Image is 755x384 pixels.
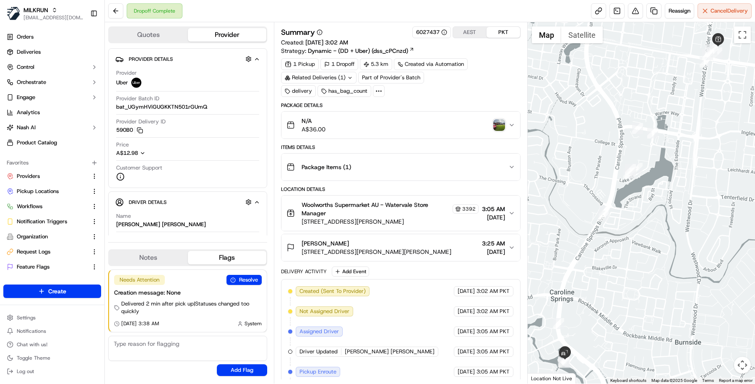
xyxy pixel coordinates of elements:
span: Organization [17,233,48,240]
img: Nash [8,8,25,25]
div: delivery [281,85,316,97]
span: Notification Triggers [17,218,67,225]
span: Provider Delivery ID [116,118,166,125]
button: Add Flag [217,364,267,376]
span: Create [48,287,66,295]
button: Show street map [532,26,561,43]
div: 💻 [71,188,78,195]
span: A$12.98 [116,149,138,157]
a: 📗Knowledge Base [5,184,68,199]
button: Woolworths Supermarket AU - Watervale Store Manager3392[STREET_ADDRESS][PERSON_NAME]3:05 AM[DATE] [281,196,520,231]
span: Analytics [17,109,40,116]
div: has_bag_count [318,85,371,97]
div: Favorites [3,156,101,170]
img: uber-new-logo.jpeg [131,78,141,88]
div: 15 [553,318,564,329]
div: 4 [625,167,636,178]
button: Driver Details [115,195,260,209]
span: Created: [281,38,348,47]
button: Nash AI [3,121,101,134]
div: 1 Pickup [281,58,319,70]
span: Log out [17,368,34,375]
img: photo_proof_of_delivery image [493,119,505,131]
button: Notifications [3,325,101,337]
span: Orchestrate [17,78,46,86]
div: We're available if you need us! [38,88,115,95]
span: Name [116,212,131,220]
button: Workflows [3,200,101,213]
button: 590B0 [116,126,143,134]
div: Package Details [281,102,521,109]
div: [PERSON_NAME] [PERSON_NAME] [116,221,206,228]
a: Terms (opens in new tab) [702,378,714,383]
span: [DATE] [74,152,91,159]
button: Notification Triggers [3,215,101,228]
span: [PERSON_NAME] [26,152,68,159]
button: A$12.98 [116,149,190,157]
a: Open this area in Google Maps (opens a new window) [530,373,557,384]
span: Product Catalog [17,139,57,146]
button: [EMAIL_ADDRESS][DOMAIN_NAME] [23,14,83,21]
button: Reassign [665,3,694,18]
div: 11 [707,47,718,57]
button: Settings [3,312,101,324]
span: 3:05 AM PKT [476,348,510,355]
span: Pylon [83,208,102,214]
div: Needs Attention [114,275,165,285]
span: Nash AI [17,124,36,131]
span: System [245,320,262,327]
span: Created (Sent To Provider) [299,287,366,295]
div: Strategy: [281,47,414,55]
button: Orchestrate [3,76,101,89]
a: Report a map error [719,378,752,383]
span: Knowledge Base [17,187,64,196]
span: Dynamic - (DD + Uber) (dss_cPCnzd) [308,47,408,55]
span: Reassign [669,7,690,15]
button: Engage [3,91,101,104]
p: Welcome 👋 [8,33,153,47]
div: 16 [559,357,570,368]
span: 3:02 AM PKT [476,308,510,315]
div: 13 [632,123,643,134]
button: PKT [487,27,520,38]
span: Toggle Theme [17,355,50,361]
button: Log out [3,366,101,377]
img: Google [530,373,557,384]
span: Cancel Delivery [711,7,748,15]
span: Request Logs [17,248,50,256]
div: Delivery Activity [281,268,327,275]
a: Notification Triggers [7,218,88,225]
div: Related Deliveries (1) [281,72,357,84]
h3: Summary [281,29,315,36]
button: Provider Details [115,52,260,66]
img: Zach Benton [8,144,22,158]
a: Deliveries [3,45,101,59]
span: [STREET_ADDRESS][PERSON_NAME][PERSON_NAME] [302,248,451,256]
button: Quotes [109,28,188,42]
a: Feature Flags [7,263,88,271]
span: Not Assigned Driver [299,308,349,315]
div: Items Details [281,144,521,151]
span: Pickup Locations [17,188,59,195]
button: AEST [453,27,487,38]
span: Chat with us! [17,341,47,348]
span: Workflows [17,203,42,210]
div: 14 [598,211,609,222]
a: Pickup Locations [7,188,88,195]
button: Toggle fullscreen view [734,26,751,43]
button: MILKRUN [23,6,48,14]
div: 3 [623,168,634,179]
span: [PERSON_NAME] [26,130,68,136]
span: Delivered 2 min after pick up | Statuses changed too quickly [121,300,262,315]
a: Organization [7,233,88,240]
button: 6027437 [416,29,447,36]
div: Created via Automation [394,58,468,70]
a: Dynamic - (DD + Uber) (dss_cPCnzd) [308,47,414,55]
div: Location Details [281,186,521,193]
span: Provider Batch ID [116,95,159,102]
div: 📗 [8,188,15,195]
button: Flags [188,251,267,264]
button: Provider [188,28,267,42]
